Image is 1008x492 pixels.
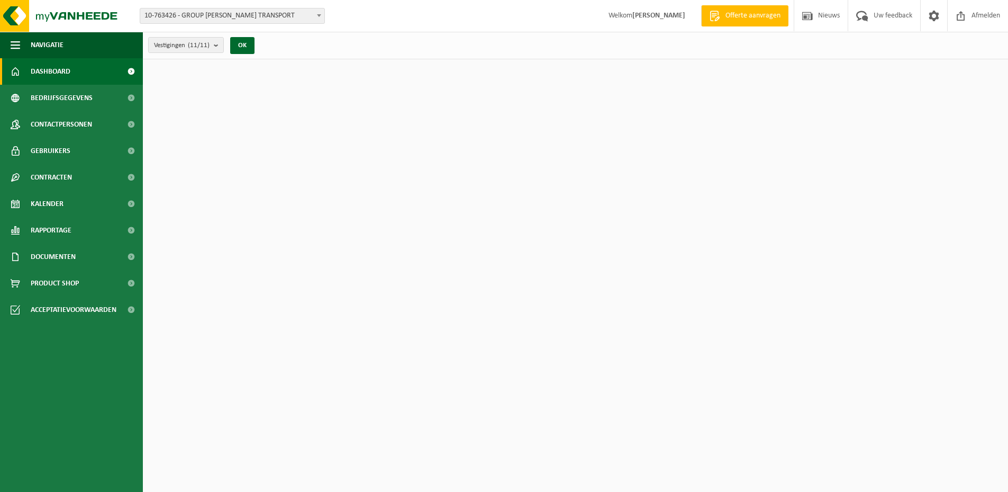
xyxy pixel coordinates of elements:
span: 10-763426 - GROUP MATTHEEUWS ERIC TRANSPORT [140,8,325,24]
count: (11/11) [188,42,210,49]
span: Documenten [31,244,76,270]
button: OK [230,37,255,54]
span: Contracten [31,164,72,191]
span: Navigatie [31,32,63,58]
span: Offerte aanvragen [723,11,783,21]
span: Kalender [31,191,63,217]
span: 10-763426 - GROUP MATTHEEUWS ERIC TRANSPORT [140,8,324,23]
span: Bedrijfsgegevens [31,85,93,111]
span: Gebruikers [31,138,70,164]
span: Rapportage [31,217,71,244]
strong: [PERSON_NAME] [632,12,685,20]
span: Product Shop [31,270,79,297]
a: Offerte aanvragen [701,5,788,26]
span: Contactpersonen [31,111,92,138]
span: Acceptatievoorwaarden [31,297,116,323]
span: Vestigingen [154,38,210,53]
span: Dashboard [31,58,70,85]
button: Vestigingen(11/11) [148,37,224,53]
